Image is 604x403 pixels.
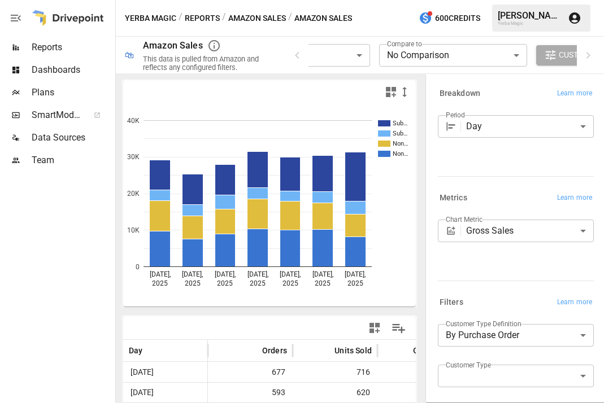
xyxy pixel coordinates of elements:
button: Manage Columns [386,316,411,341]
span: Learn more [557,192,592,204]
div: Amazon Sales [143,40,203,51]
div: This data is pulled from Amazon and reflects any configured filters. [143,55,277,72]
div: 🛍 [125,50,134,60]
span: SmartModel [32,108,81,122]
text: 2025 [250,279,266,287]
div: / [288,11,292,25]
label: Customer Type [446,360,491,370]
button: Amazon Sales [228,11,286,25]
text: [DATE], [150,270,171,278]
text: Sub… [393,130,407,137]
text: [DATE], [280,270,301,278]
text: 40K [127,117,140,125]
text: 30K [127,153,140,161]
span: Learn more [557,88,592,99]
span: ™ [81,107,89,121]
text: 2025 [347,279,363,287]
button: Sort [318,343,333,358]
text: 20K [127,190,140,198]
span: 593 [214,383,287,402]
div: No Comparison [379,44,527,67]
text: [DATE], [215,270,236,278]
text: [DATE], [182,270,203,278]
label: Chart Metric [446,214,483,224]
span: 620 [298,383,372,402]
button: Reports [185,11,220,25]
span: $25,274 [383,383,457,402]
span: $29,113 [383,362,457,382]
svg: A chart. [123,103,416,306]
span: 716 [298,362,372,382]
text: [DATE], [247,270,268,278]
text: 2025 [315,279,331,287]
h6: Metrics [440,192,467,204]
div: Yerba Magic [498,21,561,26]
text: 10K [127,226,140,234]
div: [PERSON_NAME] [498,10,561,21]
button: Yerba Magic [125,11,176,25]
label: Compare to [387,39,422,49]
div: / [222,11,226,25]
span: Data Sources [32,131,113,144]
text: 2025 [217,279,233,287]
label: Period [446,110,465,120]
span: Customize [559,48,602,62]
text: 2025 [185,279,201,287]
h6: Breakdown [440,87,480,100]
text: [DATE], [312,270,333,278]
span: Day [129,345,143,356]
text: 2025 [283,279,298,287]
span: Units Sold [334,345,372,356]
span: Gross Sales [413,345,457,356]
text: Non… [393,140,408,147]
div: Gross Sales [466,220,594,242]
h6: Filters [440,296,463,309]
div: By Purchase Order [438,324,594,347]
span: 600 Credits [435,11,480,25]
button: Sort [396,343,412,358]
span: 677 [214,362,287,382]
span: Dashboards [32,63,113,77]
div: Day [466,115,594,138]
span: [DATE] [129,383,155,402]
span: Orders [262,345,287,356]
text: 2025 [152,279,168,287]
span: [DATE] [129,362,155,382]
text: Non… [393,150,408,157]
text: Sub… [393,120,407,127]
button: Sort [144,343,160,358]
div: / [179,11,182,25]
span: Plans [32,86,113,99]
text: 0 [136,263,140,271]
span: Learn more [557,297,592,308]
span: Team [32,154,113,167]
span: Reports [32,41,113,54]
label: Customer Type Definition [446,319,522,328]
text: [DATE], [345,270,366,278]
button: Sort [245,343,261,358]
button: 600Credits [414,8,485,29]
